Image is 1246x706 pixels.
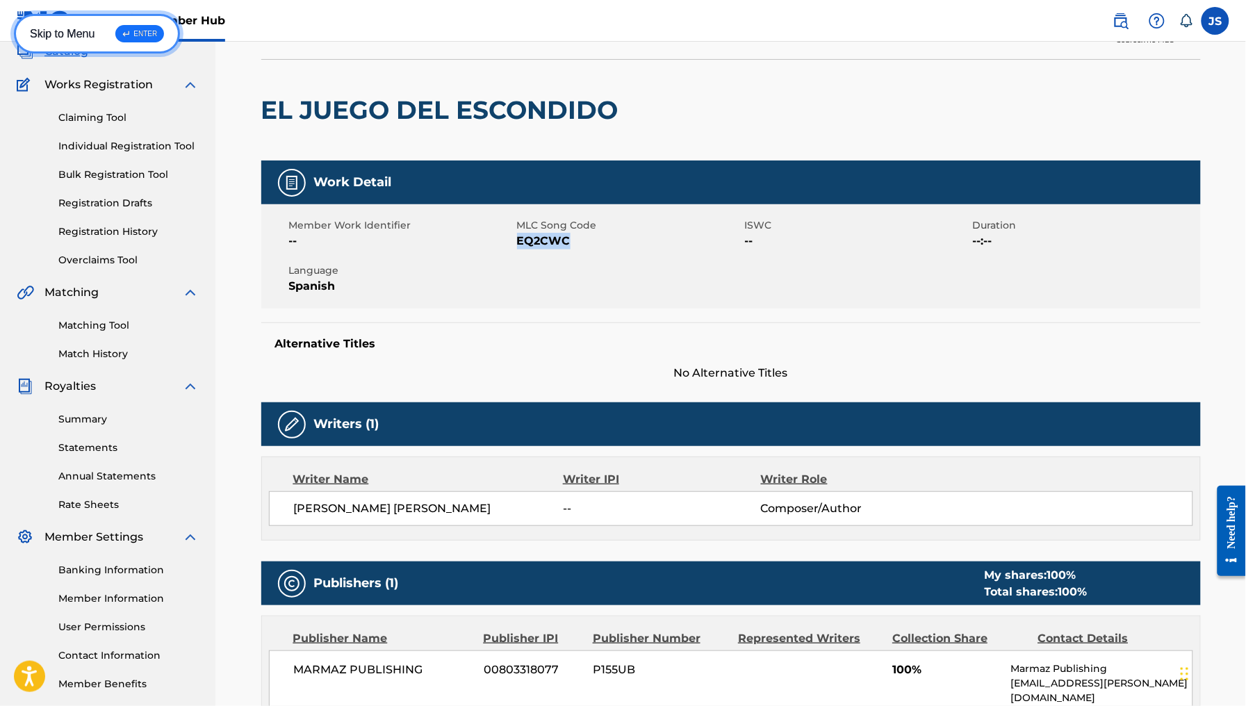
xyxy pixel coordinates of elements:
[58,563,199,577] a: Banking Information
[58,110,199,125] a: Claiming Tool
[1177,639,1246,706] iframe: Chat Widget
[44,284,99,301] span: Matching
[1207,475,1246,586] iframe: Resource Center
[517,218,741,233] span: MLC Song Code
[58,591,199,606] a: Member Information
[294,500,564,517] span: [PERSON_NAME] [PERSON_NAME]
[1113,13,1129,29] img: search
[314,416,379,432] h5: Writers (1)
[1058,585,1088,598] span: 100 %
[289,233,514,249] span: --
[1038,630,1173,647] div: Contact Details
[58,648,199,663] a: Contact Information
[261,365,1201,381] span: No Alternative Titles
[17,43,88,60] a: CatalogCatalog
[58,318,199,333] a: Matching Tool
[149,13,225,28] span: Member Hub
[985,584,1088,600] div: Total shares:
[44,529,143,545] span: Member Settings
[563,500,760,517] span: --
[58,253,199,268] a: Overclaims Tool
[58,469,199,484] a: Annual Statements
[892,662,1000,678] span: 100%
[593,630,728,647] div: Publisher Number
[1177,639,1246,706] div: Widget de chat
[745,218,969,233] span: ISWC
[761,500,941,517] span: Composer/Author
[17,378,33,395] img: Royalties
[44,378,96,395] span: Royalties
[17,529,33,545] img: Member Settings
[314,174,392,190] h5: Work Detail
[58,167,199,182] a: Bulk Registration Tool
[289,218,514,233] span: Member Work Identifier
[314,575,399,591] h5: Publishers (1)
[275,337,1187,351] h5: Alternative Titles
[593,662,728,678] span: P155UB
[1149,13,1165,29] img: help
[44,76,153,93] span: Works Registration
[58,677,199,691] a: Member Benefits
[284,416,300,433] img: Writers
[892,630,1027,647] div: Collection Share
[484,662,582,678] span: 00803318077
[58,441,199,455] a: Statements
[58,224,199,239] a: Registration History
[124,13,140,29] img: Top Rightsholder
[17,10,70,31] img: MLC Logo
[1179,14,1193,28] div: Notifications
[261,95,625,126] h2: EL JUEGO DEL ESCONDIDO
[1107,7,1135,35] a: Public Search
[1010,676,1192,705] p: [EMAIL_ADDRESS][PERSON_NAME][DOMAIN_NAME]
[1202,7,1229,35] div: User Menu
[289,263,514,278] span: Language
[293,630,473,647] div: Publisher Name
[284,575,300,592] img: Publishers
[58,620,199,634] a: User Permissions
[745,233,969,249] span: --
[58,347,199,361] a: Match History
[294,662,474,678] span: MARMAZ PUBLISHING
[761,471,941,488] div: Writer Role
[738,630,882,647] div: Represented Writers
[182,378,199,395] img: expand
[182,76,199,93] img: expand
[293,471,564,488] div: Writer Name
[17,284,34,301] img: Matching
[58,412,199,427] a: Summary
[484,630,582,647] div: Publisher IPI
[182,529,199,545] img: expand
[284,174,300,191] img: Work Detail
[58,498,199,512] a: Rate Sheets
[985,567,1088,584] div: My shares:
[17,43,33,60] img: Catalog
[563,471,761,488] div: Writer IPI
[973,218,1197,233] span: Duration
[1047,568,1076,582] span: 100 %
[289,278,514,295] span: Spanish
[17,76,35,93] img: Works Registration
[58,139,199,154] a: Individual Registration Tool
[1181,653,1189,695] div: Arrastrar
[182,284,199,301] img: expand
[1010,662,1192,676] p: Marmaz Publishing
[517,233,741,249] span: EQ2CWC
[58,196,199,211] a: Registration Drafts
[1143,7,1171,35] div: Help
[973,233,1197,249] span: --:--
